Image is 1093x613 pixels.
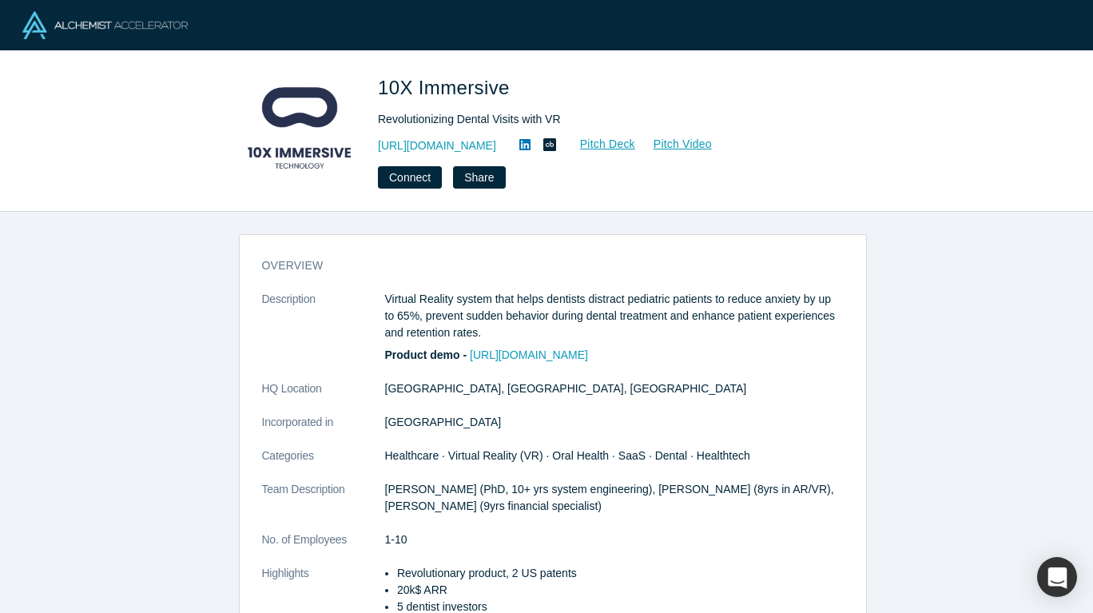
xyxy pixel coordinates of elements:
[262,380,385,414] dt: HQ Location
[385,348,467,361] strong: Product demo -
[378,111,825,128] div: Revolutionizing Dental Visits with VR
[378,77,515,98] span: 10X Immersive
[378,166,442,189] button: Connect
[385,481,844,515] p: [PERSON_NAME] (PhD, 10+ yrs system engineering), [PERSON_NAME] (8yrs in AR/VR), [PERSON_NAME] (9y...
[397,565,844,582] li: Revolutionary product, 2 US patents
[385,291,844,341] p: Virtual Reality system that helps dentists distract pediatric patients to reduce anxiety by up to...
[262,414,385,448] dt: Incorporated in
[262,531,385,565] dt: No. of Employees
[385,449,750,462] span: Healthcare · Virtual Reality (VR) · Oral Health · SaaS · Dental · Healthtech
[385,380,844,397] dd: [GEOGRAPHIC_DATA], [GEOGRAPHIC_DATA], [GEOGRAPHIC_DATA]
[453,166,505,189] button: Share
[262,448,385,481] dt: Categories
[262,257,821,274] h3: overview
[562,135,636,153] a: Pitch Deck
[244,74,356,185] img: 10X Immersive's Logo
[262,481,385,531] dt: Team Description
[636,135,713,153] a: Pitch Video
[378,137,496,154] a: [URL][DOMAIN_NAME]
[385,414,844,431] dd: [GEOGRAPHIC_DATA]
[470,348,588,361] a: [URL][DOMAIN_NAME]
[262,291,385,380] dt: Description
[385,531,844,548] dd: 1-10
[397,582,844,599] li: 20k$ ARR
[22,11,188,39] img: Alchemist Logo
